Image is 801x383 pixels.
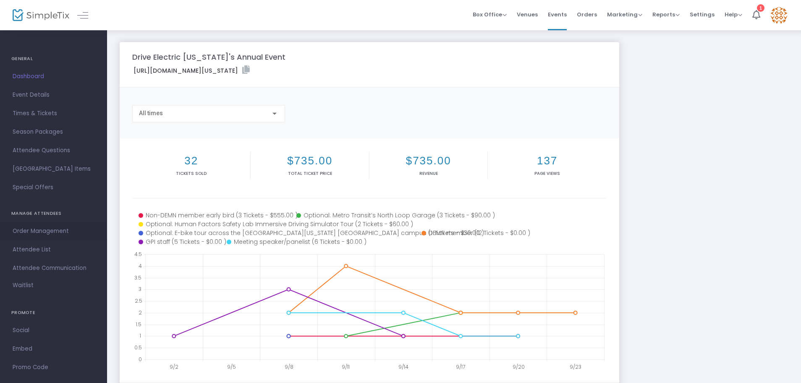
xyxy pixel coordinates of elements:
text: 9/20 [513,363,525,370]
text: 3 [139,285,141,293]
text: 4.5 [134,251,142,258]
span: Settings [690,4,715,25]
h2: $735.00 [371,154,486,167]
span: Attendee Questions [13,145,94,156]
span: Orders [577,4,597,25]
h2: 137 [489,154,605,167]
span: Attendee List [13,244,94,255]
span: Box Office [473,11,507,18]
p: Tickets sold [134,170,249,177]
span: Events [548,4,567,25]
span: Times & Tickets [13,108,94,119]
text: 9/17 [456,363,465,370]
span: All times [139,110,163,116]
span: Waitlist [13,281,34,290]
text: 1 [139,332,141,339]
m-panel-title: Drive Electric [US_STATE]'s Annual Event [132,51,285,63]
text: 3.5 [134,274,141,281]
p: Total Ticket Price [252,170,367,177]
span: Promo Code [13,362,94,373]
span: Special Offers [13,182,94,193]
text: 9/8 [285,363,293,370]
text: 2 [139,309,142,316]
span: Attendee Communication [13,263,94,274]
text: 1.5 [136,320,141,328]
h4: MANAGE ATTENDEES [11,205,96,222]
h2: $735.00 [252,154,367,167]
text: 2.5 [135,297,142,304]
text: 4 [139,262,142,269]
text: 9/11 [342,363,350,370]
span: Season Packages [13,127,94,137]
text: 0.5 [134,344,142,351]
text: 9/14 [398,363,408,370]
span: Marketing [607,11,642,18]
span: Help [725,11,742,18]
span: Order Management [13,226,94,237]
label: [URL][DOMAIN_NAME][US_STATE] [133,66,250,75]
h4: GENERAL [11,50,96,67]
p: Revenue [371,170,486,177]
text: 9/5 [227,363,236,370]
span: Dashboard [13,71,94,82]
text: 0 [139,356,142,363]
span: Reports [652,11,680,18]
span: Venues [517,4,538,25]
h2: 32 [134,154,249,167]
text: 9/23 [570,363,581,370]
div: 1 [757,4,764,12]
text: 9/2 [170,363,178,370]
span: Social [13,325,94,336]
span: [GEOGRAPHIC_DATA] Items [13,164,94,174]
span: Embed [13,343,94,354]
p: Page Views [489,170,605,177]
h4: PROMOTE [11,304,96,321]
span: Event Details [13,90,94,100]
